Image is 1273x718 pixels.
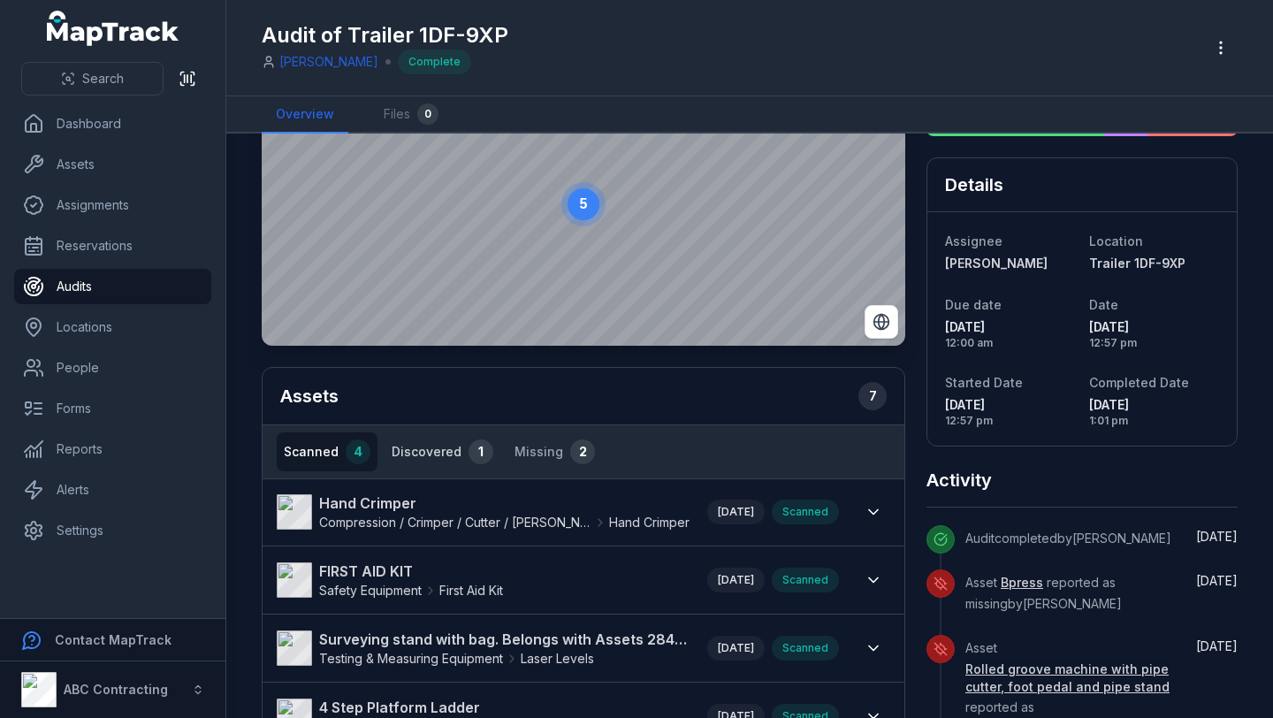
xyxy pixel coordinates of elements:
span: 1:01 pm [1089,414,1219,428]
span: Date [1089,297,1118,312]
strong: 4 Step Platform Ladder [319,697,484,718]
time: 19/08/2025, 12:59:53 pm [718,641,754,654]
div: 0 [417,103,438,125]
a: Dashboard [14,106,211,141]
strong: FIRST AID KIT [319,561,503,582]
a: [PERSON_NAME] [945,255,1075,272]
a: MapTrack [47,11,179,46]
a: Assets [14,147,211,182]
span: Due date [945,297,1002,312]
strong: Surveying stand with bag. Belongs with Assets 284 and 280 [319,629,690,650]
span: Laser Levels [521,650,594,668]
span: Hand Crimper [609,514,690,531]
span: Audit completed by [PERSON_NAME] [965,531,1171,546]
span: Search [82,70,124,88]
a: [PERSON_NAME] [279,53,378,71]
span: [DATE] [1089,396,1219,414]
span: [DATE] [718,573,754,586]
strong: ABC Contracting [64,682,168,697]
a: Files0 [370,96,453,134]
time: 19/08/2025, 1:01:09 pm [1196,529,1238,544]
span: 12:57 pm [945,414,1075,428]
span: [DATE] [945,318,1075,336]
span: Compression / Crimper / Cutter / [PERSON_NAME] [319,514,591,531]
a: Alerts [14,472,211,508]
a: Overview [262,96,348,134]
div: 4 [346,439,370,464]
div: Scanned [772,636,839,661]
h2: Assets [280,382,887,410]
a: Reservations [14,228,211,264]
span: Trailer 1DF-9XP [1089,256,1185,271]
span: First Aid Kit [439,582,503,600]
time: 19/08/2025, 1:01:09 pm [1196,638,1238,653]
div: 7 [858,382,887,410]
span: [DATE] [718,641,754,654]
button: Scanned4 [277,432,377,471]
button: Missing2 [507,432,602,471]
a: Hand CrimperCompression / Crimper / Cutter / [PERSON_NAME]Hand Crimper [277,493,690,531]
a: Surveying stand with bag. Belongs with Assets 284 and 280Testing & Measuring EquipmentLaser Levels [277,629,690,668]
a: People [14,350,211,386]
span: Started Date [945,375,1023,390]
a: Assignments [14,187,211,223]
span: [DATE] [945,396,1075,414]
h1: Audit of Trailer 1DF-9XP [262,21,508,50]
canvas: Map [262,63,905,346]
span: Location [1089,233,1143,248]
a: Trailer 1DF-9XP [1089,255,1219,272]
span: [DATE] [718,505,754,518]
a: Settings [14,513,211,548]
time: 19/08/2025, 1:01:09 pm [1196,573,1238,588]
button: Switch to Satellite View [865,305,898,339]
text: 5 [580,196,588,211]
span: Testing & Measuring Equipment [319,650,503,668]
div: Scanned [772,568,839,592]
a: Bpress [1001,574,1043,592]
div: 1 [469,439,493,464]
time: 19/08/2025, 12:57:31 pm [945,396,1075,428]
span: Asset reported as missing by [PERSON_NAME] [965,575,1122,611]
span: [DATE] [1196,573,1238,588]
a: Locations [14,309,211,345]
time: 19/08/2025, 12:57:04 pm [1089,318,1219,350]
time: 19/08/2025, 12:59:47 pm [718,505,754,518]
span: [DATE] [1196,638,1238,653]
a: Forms [14,391,211,426]
time: 19/08/2025, 1:01:09 pm [1089,396,1219,428]
button: Search [21,62,164,95]
span: Assignee [945,233,1002,248]
a: Reports [14,432,211,467]
a: Rolled groove machine with pipe cutter, foot pedal and pipe stand [965,661,1170,696]
strong: Contact MapTrack [55,632,172,647]
div: Scanned [772,500,839,524]
div: 2 [570,439,595,464]
span: 12:57 pm [1089,336,1219,350]
span: [DATE] [1089,318,1219,336]
h2: Activity [926,468,992,493]
strong: Hand Crimper [319,493,690,514]
time: 31/08/2025, 12:00:00 am [945,318,1075,350]
a: FIRST AID KITSafety EquipmentFirst Aid Kit [277,561,690,600]
span: [DATE] [1196,529,1238,544]
time: 19/08/2025, 12:59:50 pm [718,573,754,586]
span: Completed Date [1089,375,1189,390]
span: Safety Equipment [319,582,422,600]
span: 12:00 am [945,336,1075,350]
a: Audits [14,269,211,304]
button: Discovered1 [385,432,500,471]
h2: Details [945,172,1003,197]
div: Complete [398,50,471,74]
